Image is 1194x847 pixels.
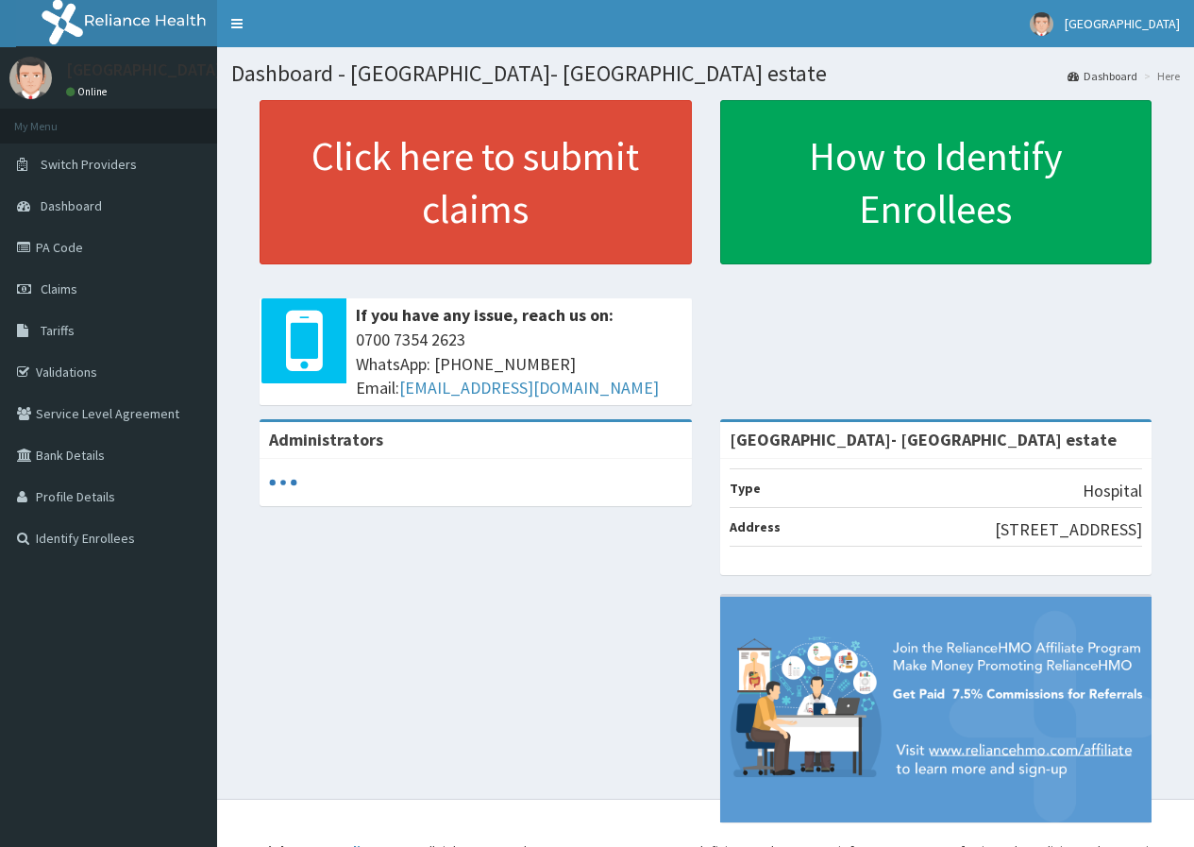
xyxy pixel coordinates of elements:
span: [GEOGRAPHIC_DATA] [1065,15,1180,32]
b: Administrators [269,429,383,450]
a: Online [66,85,111,98]
b: Address [730,518,781,535]
a: Dashboard [1068,68,1137,84]
h1: Dashboard - [GEOGRAPHIC_DATA]- [GEOGRAPHIC_DATA] estate [231,61,1180,86]
strong: [GEOGRAPHIC_DATA]- [GEOGRAPHIC_DATA] estate [730,429,1117,450]
a: Click here to submit claims [260,100,692,264]
span: Dashboard [41,197,102,214]
b: If you have any issue, reach us on: [356,304,614,326]
span: Claims [41,280,77,297]
p: [GEOGRAPHIC_DATA] [66,61,222,78]
b: Type [730,480,761,497]
a: How to Identify Enrollees [720,100,1152,264]
p: [STREET_ADDRESS] [995,517,1142,542]
svg: audio-loading [269,468,297,497]
span: Tariffs [41,322,75,339]
a: [EMAIL_ADDRESS][DOMAIN_NAME] [399,377,659,398]
li: Here [1139,68,1180,84]
img: User Image [9,57,52,99]
img: provider-team-banner.png [720,597,1152,822]
span: 0700 7354 2623 WhatsApp: [PHONE_NUMBER] Email: [356,328,682,400]
span: Switch Providers [41,156,137,173]
p: Hospital [1083,479,1142,503]
img: User Image [1030,12,1053,36]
